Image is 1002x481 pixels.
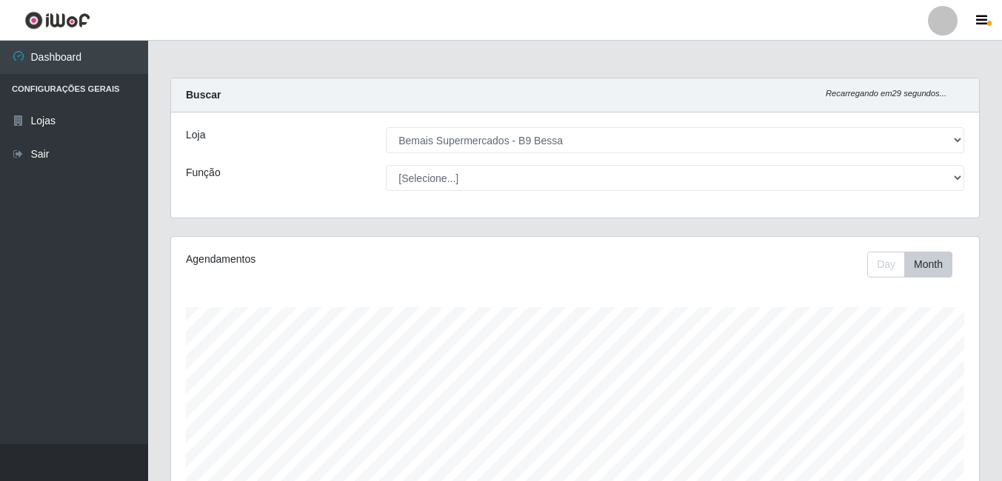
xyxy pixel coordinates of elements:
[867,252,905,277] button: Day
[186,127,205,143] label: Loja
[867,252,964,277] div: Toolbar with button groups
[186,89,221,101] strong: Buscar
[826,89,946,98] i: Recarregando em 29 segundos...
[186,252,497,267] div: Agendamentos
[867,252,952,277] div: First group
[186,165,221,181] label: Função
[24,11,90,30] img: CoreUI Logo
[904,252,952,277] button: Month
